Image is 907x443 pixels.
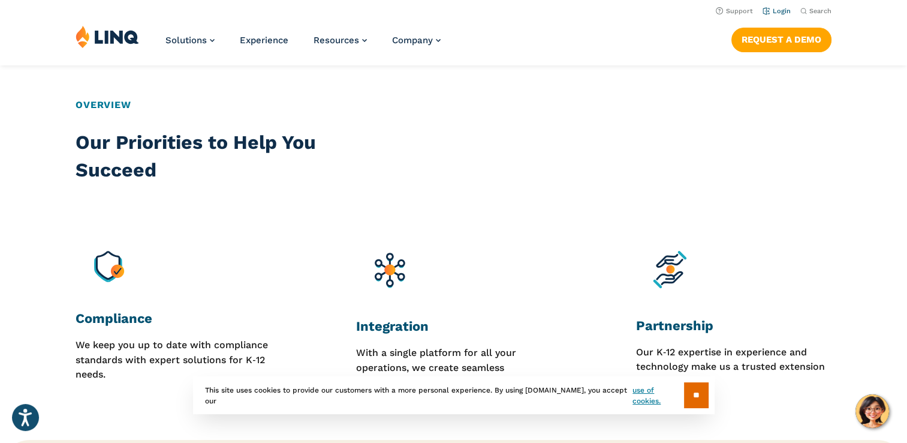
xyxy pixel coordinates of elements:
[731,28,831,52] a: Request a Demo
[314,35,367,46] a: Resources
[392,35,441,46] a: Company
[76,98,831,112] h2: Overview
[716,7,753,15] a: Support
[392,35,433,46] span: Company
[356,346,552,404] p: With a single platform for all your operations, we create seamless efficiencies for you to make t...
[636,345,831,405] p: Our K‑12 expertise in experience and technology make us a trusted extension of your team.
[76,129,377,184] h2: Our Priorities to Help You Succeed
[165,35,207,46] span: Solutions
[356,318,552,335] h3: Integration
[763,7,791,15] a: Login
[731,25,831,52] nav: Button Navigation
[636,318,831,334] h3: Partnership
[165,25,441,65] nav: Primary Navigation
[240,35,288,46] a: Experience
[76,310,271,327] h3: Compliance
[632,385,683,406] a: use of cookies.
[809,7,831,15] span: Search
[193,376,715,414] div: This site uses cookies to provide our customers with a more personal experience. By using [DOMAIN...
[314,35,359,46] span: Resources
[76,25,139,48] img: LINQ | K‑12 Software
[855,394,889,428] button: Hello, have a question? Let’s chat.
[76,338,271,404] p: We keep you up to date with compliance standards with expert solutions for K‑12 needs.
[800,7,831,16] button: Open Search Bar
[165,35,215,46] a: Solutions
